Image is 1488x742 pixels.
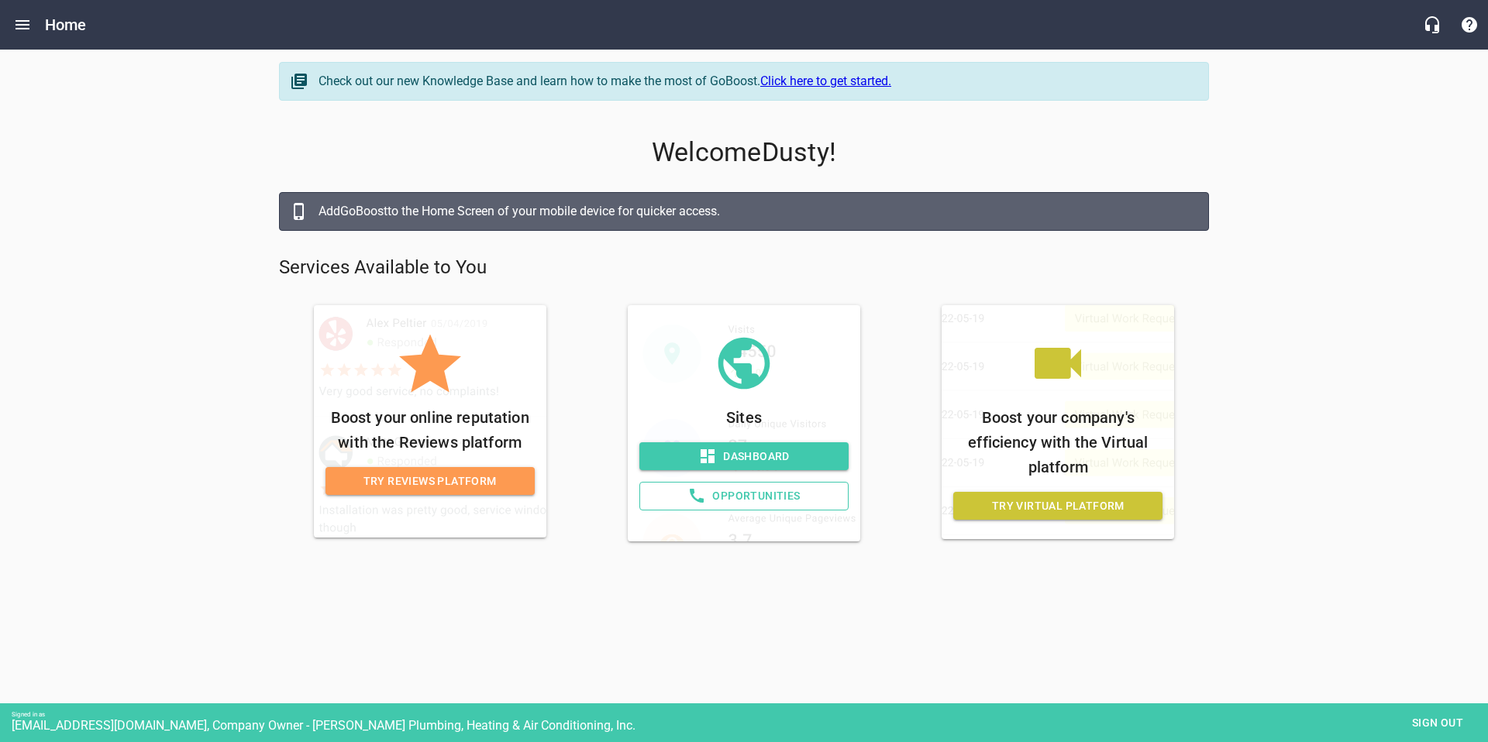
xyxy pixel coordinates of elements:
span: Sign out [1405,713,1470,733]
button: Sign out [1399,709,1476,737]
div: Add GoBoost to the Home Screen of your mobile device for quicker access. [319,202,1193,221]
button: Live Chat [1414,6,1451,43]
p: Sites [639,405,849,430]
span: Dashboard [652,447,836,466]
span: Try Virtual Platform [966,496,1150,516]
div: [EMAIL_ADDRESS][DOMAIN_NAME], Company Owner - [PERSON_NAME] Plumbing, Heating & Air Conditioning,... [12,718,1488,733]
div: Signed in as [12,711,1488,718]
h6: Home [45,12,87,37]
a: Try Reviews Platform [325,467,535,496]
p: Welcome Dusty ! [279,137,1209,168]
a: AddGoBoostto the Home Screen of your mobile device for quicker access. [279,192,1209,231]
button: Support Portal [1451,6,1488,43]
a: Click here to get started. [760,74,891,88]
a: Try Virtual Platform [953,492,1162,520]
span: Opportunities [653,486,835,506]
span: Try Reviews Platform [338,472,522,491]
div: Check out our new Knowledge Base and learn how to make the most of GoBoost. [319,72,1193,91]
p: Boost your company's efficiency with the Virtual platform [953,405,1162,479]
p: Services Available to You [279,256,1209,280]
button: Open drawer [4,6,41,43]
a: Dashboard [639,442,849,471]
a: Opportunities [639,482,849,510]
p: Boost your online reputation with the Reviews platform [325,405,535,455]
